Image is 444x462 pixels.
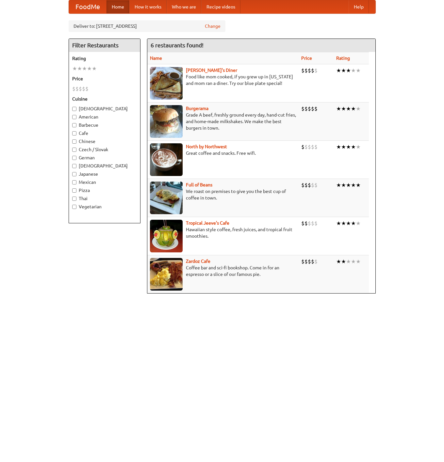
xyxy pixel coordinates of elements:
[351,182,356,189] li: ★
[308,220,311,227] li: $
[72,85,75,92] li: $
[186,144,227,149] b: North by Northwest
[341,105,346,112] li: ★
[72,187,137,194] label: Pizza
[92,65,97,72] li: ★
[301,220,304,227] li: $
[69,39,140,52] h4: Filter Restaurants
[72,154,137,161] label: German
[72,179,137,185] label: Mexican
[351,67,356,74] li: ★
[314,67,318,74] li: $
[75,85,79,92] li: $
[301,56,312,61] a: Price
[186,106,208,111] a: Burgerama
[150,143,183,176] img: north.jpg
[186,220,229,226] a: Tropical Jeeve's Cafe
[308,67,311,74] li: $
[72,105,137,112] label: [DEMOGRAPHIC_DATA]
[346,220,351,227] li: ★
[351,105,356,112] li: ★
[336,143,341,151] li: ★
[341,220,346,227] li: ★
[304,143,308,151] li: $
[77,65,82,72] li: ★
[72,195,137,202] label: Thai
[129,0,167,13] a: How it works
[336,182,341,189] li: ★
[304,220,308,227] li: $
[72,138,137,145] label: Chinese
[341,258,346,265] li: ★
[72,156,76,160] input: German
[351,220,356,227] li: ★
[150,150,296,156] p: Great coffee and snacks. Free wifi.
[72,164,76,168] input: [DEMOGRAPHIC_DATA]
[205,23,221,29] a: Change
[72,163,137,169] label: [DEMOGRAPHIC_DATA]
[167,0,201,13] a: Who we are
[356,143,361,151] li: ★
[150,73,296,87] p: Food like mom cooked, if you grew up in [US_STATE] and mom ran a diner. Try our blue plate special!
[341,182,346,189] li: ★
[72,122,137,128] label: Barbecue
[82,85,85,92] li: $
[346,105,351,112] li: ★
[311,105,314,112] li: $
[150,112,296,131] p: Grade A beef, freshly ground every day, hand-cut fries, and home-made milkshakes. We make the bes...
[311,258,314,265] li: $
[150,67,183,100] img: sallys.jpg
[85,85,89,92] li: $
[72,171,137,177] label: Japanese
[72,130,137,136] label: Cafe
[186,182,212,187] b: Full of Beans
[356,258,361,265] li: ★
[308,143,311,151] li: $
[301,258,304,265] li: $
[72,115,76,119] input: American
[356,105,361,112] li: ★
[72,197,76,201] input: Thai
[346,182,351,189] li: ★
[304,67,308,74] li: $
[150,264,296,278] p: Coffee bar and sci-fi bookshop. Come in for an espresso or a slice of our famous pie.
[304,182,308,189] li: $
[72,139,76,144] input: Chinese
[72,55,137,62] h5: Rating
[72,114,137,120] label: American
[72,180,76,184] input: Mexican
[150,220,183,252] img: jeeves.jpg
[72,203,137,210] label: Vegetarian
[356,182,361,189] li: ★
[336,67,341,74] li: ★
[314,258,318,265] li: $
[341,143,346,151] li: ★
[341,67,346,74] li: ★
[314,220,318,227] li: $
[150,105,183,138] img: burgerama.jpg
[72,75,137,82] h5: Price
[301,182,304,189] li: $
[150,226,296,239] p: Hawaiian style coffee, fresh juices, and tropical fruit smoothies.
[72,107,76,111] input: [DEMOGRAPHIC_DATA]
[301,143,304,151] li: $
[72,205,76,209] input: Vegetarian
[150,188,296,201] p: We roast on premises to give you the best cup of coffee in town.
[311,182,314,189] li: $
[186,259,210,264] a: Zardoz Cafe
[72,131,76,135] input: Cafe
[72,148,76,152] input: Czech / Slovak
[336,105,341,112] li: ★
[69,0,107,13] a: FoodMe
[151,42,204,48] ng-pluralize: 6 restaurants found!
[311,220,314,227] li: $
[301,105,304,112] li: $
[82,65,87,72] li: ★
[301,67,304,74] li: $
[356,220,361,227] li: ★
[336,220,341,227] li: ★
[356,67,361,74] li: ★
